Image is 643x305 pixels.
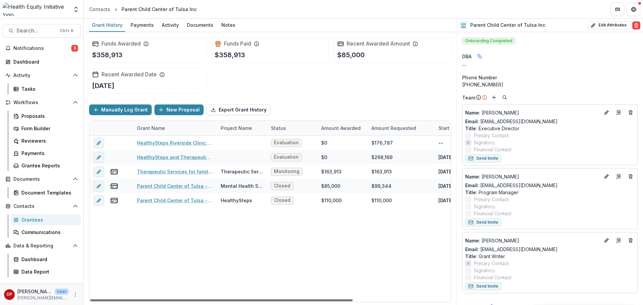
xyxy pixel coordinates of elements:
[613,171,624,182] a: Go to contact
[21,125,75,132] div: Form Builder
[93,181,104,192] button: edit
[11,110,81,122] a: Proposals
[465,174,480,179] span: Name :
[89,19,125,32] a: Grant History
[462,62,638,69] div: --
[13,73,70,78] span: Activity
[465,109,600,116] p: [PERSON_NAME]
[7,292,12,297] div: Dr. Janel Pasley
[13,176,70,182] span: Documents
[217,121,267,135] div: Project Name
[627,3,640,16] button: Get Help
[21,150,75,157] div: Payments
[11,187,81,198] a: Document Templates
[206,104,271,115] button: Export Grant History
[474,146,511,153] span: Financial Contact
[3,56,81,67] a: Dashboard
[93,152,104,163] button: edit
[371,197,392,204] div: $110,000
[3,70,81,81] button: Open Activity
[627,172,635,180] button: Deletes
[611,3,624,16] button: Partners
[3,174,81,184] button: Open Documents
[321,154,327,161] div: $0
[217,125,256,132] div: Project Name
[462,81,638,88] div: [PHONE_NUMBER]
[602,236,611,244] button: Edit
[465,109,600,116] a: Name: [PERSON_NAME]
[438,154,453,161] p: [DATE]
[21,137,75,144] div: Reviewers
[13,204,70,209] span: Contacts
[184,20,216,30] div: Documents
[11,227,81,238] a: Communications
[465,110,480,116] span: Name :
[470,22,545,28] h2: Parent Child Center of Tulsa Inc
[438,168,453,175] p: [DATE]
[221,197,252,204] div: HealthySteps
[367,121,434,135] div: Amount Requested
[274,198,290,203] span: Closed
[474,267,495,274] span: Signatory
[110,197,118,205] button: view-payments
[137,154,213,161] a: HealthySteps and Therapeutic Services continuum of maternal mental health care
[92,50,123,60] p: $358,913
[224,41,251,47] h2: Funds Paid
[17,288,52,295] p: [PERSON_NAME]
[465,246,479,252] span: Email:
[438,197,453,204] p: [DATE]
[21,85,75,92] div: Tasks
[474,210,511,217] span: Financial Contact
[3,24,81,37] button: Search...
[490,93,498,101] button: Add
[474,139,495,146] span: Signatory
[11,135,81,146] a: Reviewers
[137,182,213,189] a: Parent Child Center of Tulsa - Mental Health Support Program Expansion - 99344 - [DATE]
[274,140,299,146] span: Evaluation
[11,254,81,265] a: Dashboard
[602,172,611,180] button: Edit
[371,139,393,146] div: $176,787
[21,268,75,275] div: Data Report
[465,154,501,162] button: Send Invite
[93,166,104,177] button: edit
[137,168,213,175] a: Therapeutic Services for families impacted by [MEDICAL_DATA] and neglect
[122,6,197,13] div: Parent Child Center of Tulsa Inc
[438,139,443,146] p: --
[465,282,501,290] button: Send Invite
[221,168,263,175] div: Therapeutic Services for families impacted by [MEDICAL_DATA] and neglect
[462,37,515,44] span: Onboarding Completed
[89,104,152,115] button: Manually Log Grant
[89,20,125,30] div: Grant History
[274,154,299,160] span: Evaluation
[13,100,70,105] span: Workflows
[465,253,635,260] p: Grant Writer
[13,58,75,65] div: Dashboard
[11,214,81,225] a: Grantees
[21,189,75,196] div: Document Templates
[627,236,635,244] button: Deletes
[21,216,75,223] div: Grantees
[465,118,558,125] a: Email: [EMAIL_ADDRESS][DOMAIN_NAME]
[465,173,600,180] p: [PERSON_NAME]
[274,183,290,189] span: Closed
[93,195,104,206] button: edit
[434,125,466,132] div: Start Date
[137,197,213,204] a: Parent Child Center of Tulsa - HealthySteps - 110000 - [DATE]
[128,19,156,32] a: Payments
[55,289,69,295] p: User
[133,121,217,135] div: Grant Name
[317,121,367,135] div: Amount Awarded
[462,94,475,101] p: Team
[86,4,113,14] a: Contacts
[3,43,81,54] button: Notifications3
[465,125,635,132] p: Executive Director
[16,27,56,34] span: Search...
[465,182,479,188] span: Email:
[465,253,477,259] span: Title :
[465,182,558,189] a: Email: [EMAIL_ADDRESS][DOMAIN_NAME]
[21,112,75,120] div: Proposals
[434,121,485,135] div: Start Date
[267,121,317,135] div: Status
